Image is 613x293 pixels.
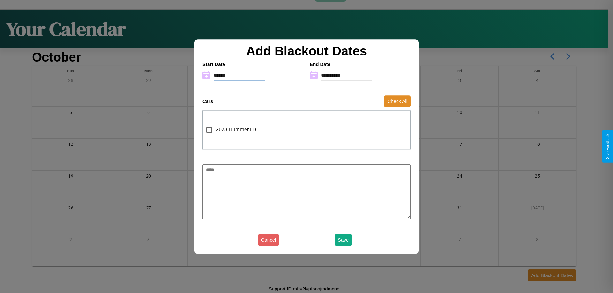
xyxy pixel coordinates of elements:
[216,126,260,134] span: 2023 Hummer H3T
[202,62,303,67] h4: Start Date
[335,234,352,246] button: Save
[258,234,279,246] button: Cancel
[199,44,414,58] h2: Add Blackout Dates
[605,134,610,159] div: Give Feedback
[202,99,213,104] h4: Cars
[310,62,411,67] h4: End Date
[384,95,411,107] button: Check All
